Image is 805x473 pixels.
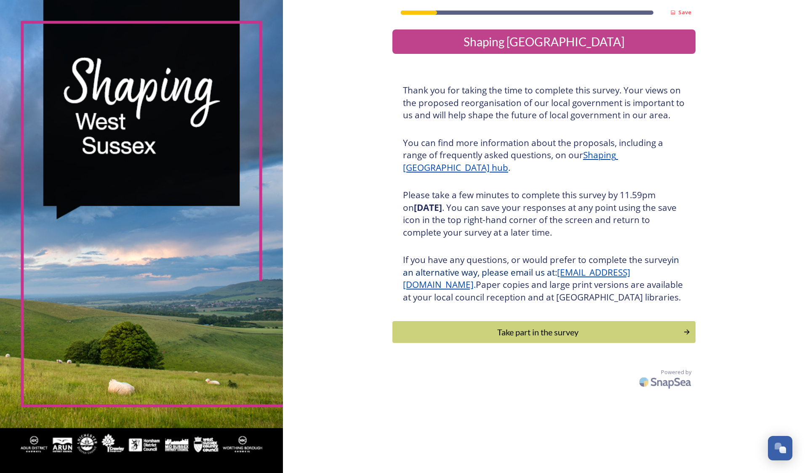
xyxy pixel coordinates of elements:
[414,202,442,213] strong: [DATE]
[768,436,792,460] button: Open Chat
[403,84,685,122] h3: Thank you for taking the time to complete this survey. Your views on the proposed reorganisation ...
[678,8,691,16] strong: Save
[397,326,679,338] div: Take part in the survey
[474,279,476,290] span: .
[403,254,681,278] span: in an alternative way, please email us at:
[396,33,692,50] div: Shaping [GEOGRAPHIC_DATA]
[403,149,618,173] a: Shaping [GEOGRAPHIC_DATA] hub
[403,254,685,303] h3: If you have any questions, or would prefer to complete the survey Paper copies and large print ve...
[637,372,696,392] img: SnapSea Logo
[403,189,685,239] h3: Please take a few minutes to complete this survey by 11.59pm on . You can save your responses at ...
[392,321,696,343] button: Continue
[661,368,691,376] span: Powered by
[403,266,630,291] a: [EMAIL_ADDRESS][DOMAIN_NAME]
[403,137,685,174] h3: You can find more information about the proposals, including a range of frequently asked question...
